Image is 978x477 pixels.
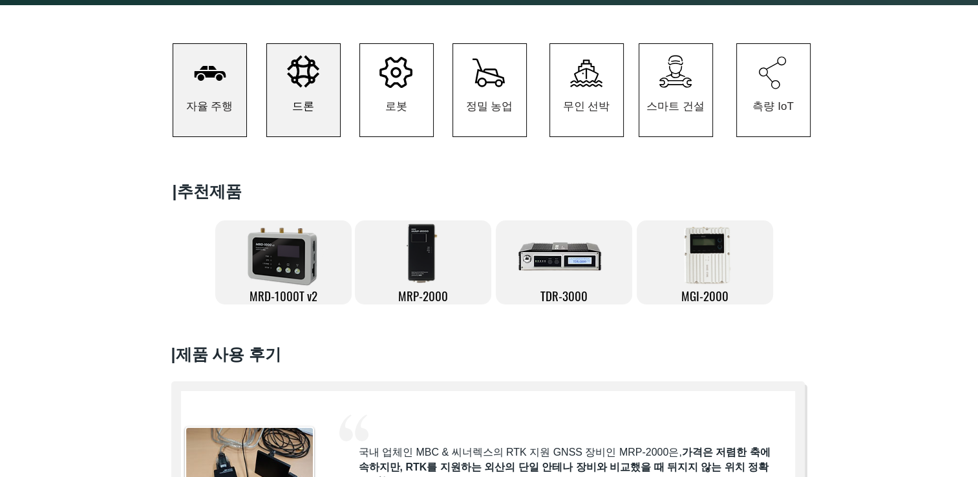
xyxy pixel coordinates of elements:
[385,99,407,114] span: 로봇
[639,43,713,137] a: 스마트 건설
[215,220,352,304] a: MRD-1000T v2
[646,99,705,114] span: 스마트 건설
[186,99,233,114] span: 자율 주행
[404,220,443,285] img: MRP-2000-removebg-preview.png
[540,286,588,304] span: TDR-3000
[171,345,282,363] span: ​|제품 사용 후기
[398,286,448,304] span: MRP-2000
[239,220,326,291] img: 제목 없음-3.png
[637,220,773,304] a: MGI-2000
[549,43,624,137] a: 무인 선박
[677,224,736,289] img: MGI2000_front-removebg-preview.png
[452,43,527,137] a: 정밀 농업
[466,99,513,114] span: 정밀 농업
[359,43,434,137] a: 로봇
[681,286,728,304] span: MGI-2000
[563,99,610,114] span: 무인 선박
[266,43,341,137] a: 드론
[516,220,611,285] img: TDR-3000-removebg-preview.png
[829,421,978,477] iframe: Wix Chat
[292,99,314,114] span: 드론
[736,43,811,137] a: 측량 IoT
[250,286,317,304] span: MRD-1000T v2
[173,182,242,200] span: ​|추천제품
[355,220,491,304] a: MRP-2000
[173,43,247,137] a: 자율 주행
[496,220,632,304] a: TDR-3000
[752,99,793,114] span: 측량 IoT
